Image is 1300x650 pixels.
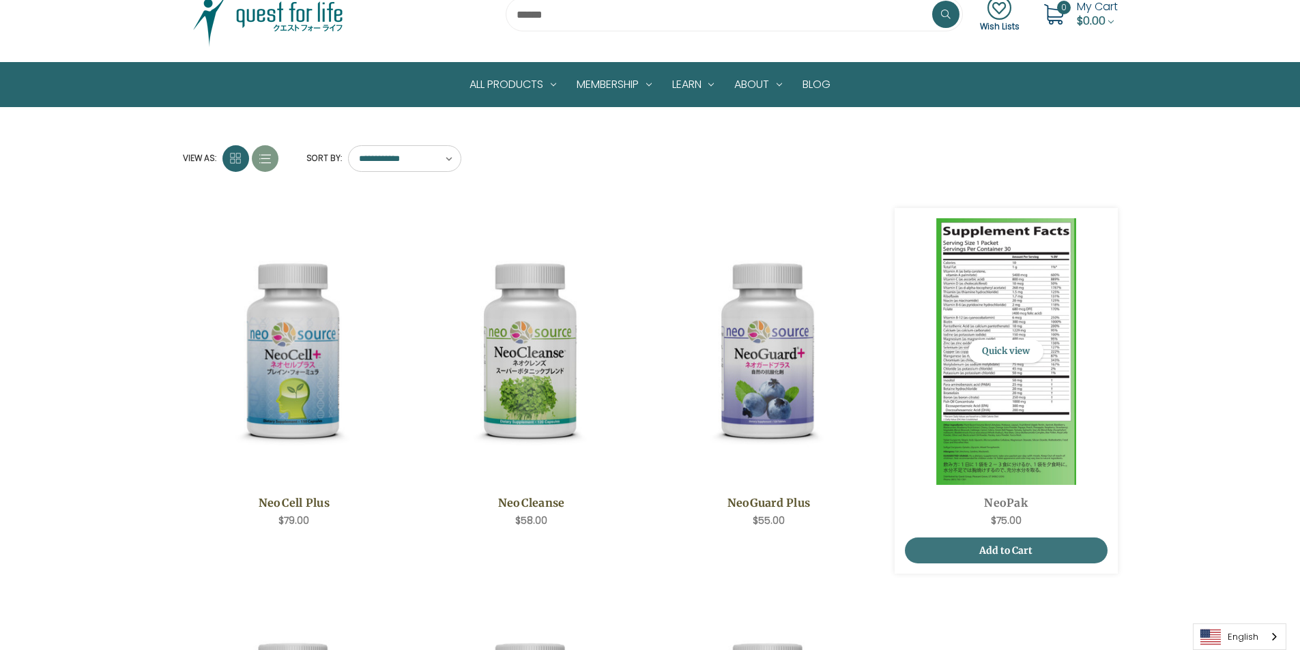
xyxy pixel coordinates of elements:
[430,250,633,453] img: NeoCleanse
[566,63,662,106] a: Membership
[662,63,725,106] a: Learn
[459,63,566,106] a: All Products
[1193,623,1286,650] div: Language
[1193,623,1286,650] aside: Language selected: English
[905,218,1108,485] a: NeoPak,$75.00
[430,218,633,485] a: NeoCleanse,$58.00
[200,494,388,511] a: NeoCell Plus
[299,148,342,168] label: Sort By:
[1077,13,1106,29] span: $0.00
[183,152,216,164] span: View as:
[1057,1,1071,14] span: 0
[193,218,396,485] a: NeoCell Plus,$79.00
[968,340,1043,363] button: Quick view
[667,218,870,485] a: NeoGuard Plus,$55.00
[991,514,1022,527] span: $75.00
[1194,624,1286,649] a: English
[753,514,785,527] span: $55.00
[667,250,870,453] img: NeoGuard Plus
[912,494,1100,511] a: NeoPak
[515,514,547,527] span: $58.00
[437,494,625,511] a: NeoCleanse
[278,514,309,527] span: $79.00
[792,63,841,106] a: Blog
[193,250,396,453] img: NeoCell Plus
[675,494,863,511] a: NeoGuard Plus
[905,537,1108,563] a: Add to Cart
[724,63,792,106] a: About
